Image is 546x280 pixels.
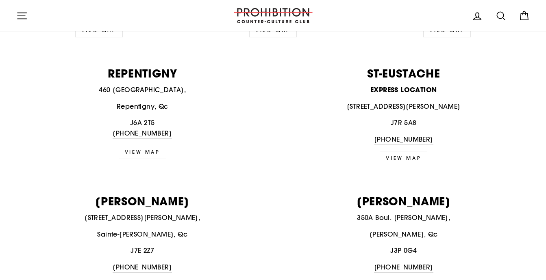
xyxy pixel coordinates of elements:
p: [PERSON_NAME], Qc [278,229,530,240]
p: 460 [GEOGRAPHIC_DATA], [16,85,269,95]
a: VIEW MAP [119,145,166,159]
p: J7R 5A8 [278,118,530,128]
p: Sainte-[PERSON_NAME], Qc [16,229,269,240]
p: REPENTIGNY [16,68,269,79]
p: [STREET_ADDRESS][PERSON_NAME], [16,213,269,223]
p: [PERSON_NAME] [278,196,530,207]
p: Repentigny, Qc [16,101,269,112]
strong: EXPRESS LOCATION [370,85,437,94]
a: VIEW MAP [380,151,427,165]
p: J3P 0G4 [278,246,530,256]
p: ST-EUSTACHE [278,68,530,79]
img: PROHIBITION COUNTER-CULTURE CLUB [233,8,314,23]
p: [PERSON_NAME] [16,196,269,207]
a: [PHONE_NUMBER] [113,262,172,273]
a: [PHONE_NUMBER] [113,128,172,139]
a: [PHONE_NUMBER] [374,134,433,145]
p: [STREET_ADDRESS][PERSON_NAME] [278,101,530,112]
p: J7E 2Z7 [16,246,269,256]
p: 350A Boul. [PERSON_NAME], [278,213,530,223]
a: [PHONE_NUMBER] [374,262,433,273]
p: J6A 2T5 [16,118,269,139]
